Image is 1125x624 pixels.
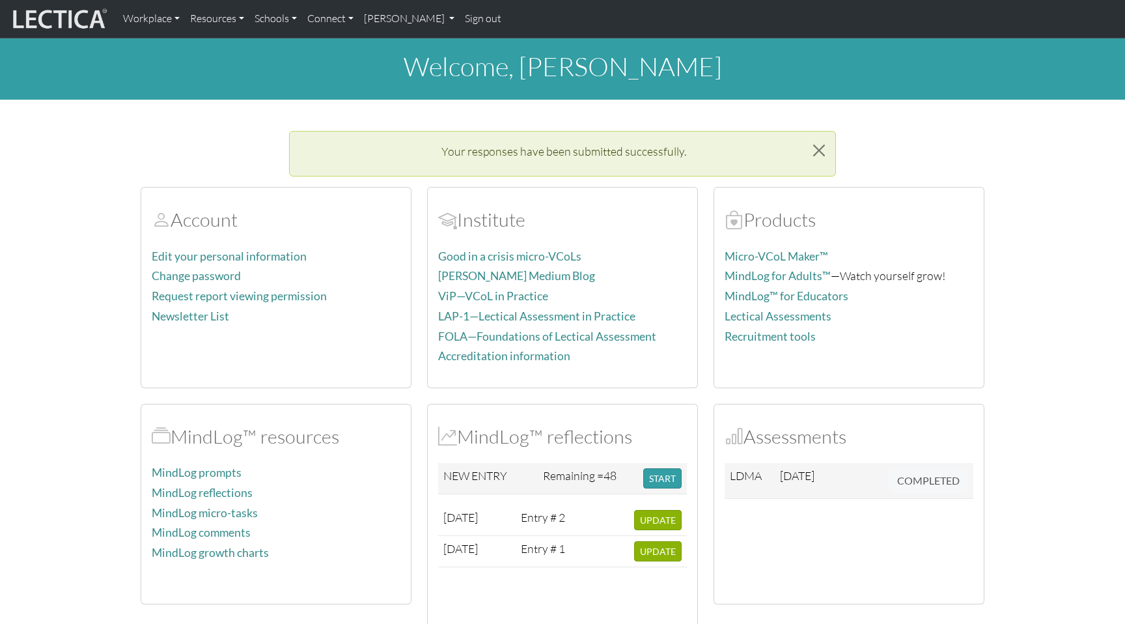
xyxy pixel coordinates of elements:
a: Accreditation information [438,349,570,363]
td: Entry # 2 [516,505,574,536]
span: Account [152,208,171,231]
span: Assessments [725,425,743,448]
td: LDMA [725,463,775,499]
a: Request report viewing permission [152,289,327,303]
a: Connect [302,5,359,33]
span: Products [725,208,743,231]
span: UPDATE [640,546,676,557]
a: Lectical Assessments [725,309,831,323]
img: lecticalive [10,7,107,31]
a: Good in a crisis micro-VCoLs [438,249,581,263]
button: UPDATE [634,510,682,530]
td: Entry # 1 [516,536,574,567]
span: 48 [604,468,617,483]
a: Workplace [118,5,185,33]
span: Account [438,208,457,231]
a: Schools [249,5,302,33]
td: Remaining = [538,463,638,494]
a: ViP—VCoL in Practice [438,289,548,303]
h2: Products [725,208,973,231]
a: Sign out [460,5,507,33]
span: MindLog [438,425,457,448]
a: Micro-VCoL Maker™ [725,249,828,263]
a: Newsletter List [152,309,229,323]
a: LAP-1—Lectical Assessment in Practice [438,309,635,323]
span: UPDATE [640,515,676,526]
h2: MindLog™ resources [152,425,400,448]
a: MindLog™ for Educators [725,289,848,303]
span: [DATE] [780,468,814,483]
span: MindLog™ resources [152,425,171,448]
h2: Institute [438,208,687,231]
a: MindLog reflections [152,486,253,500]
button: Close [803,132,835,169]
button: START [643,468,682,489]
td: NEW ENTRY [438,463,538,494]
a: MindLog growth charts [152,546,269,560]
p: —Watch yourself grow! [725,266,973,285]
a: MindLog micro-tasks [152,506,258,520]
h2: Account [152,208,400,231]
button: UPDATE [634,541,682,561]
p: Your responses have been submitted successfully. [311,142,818,160]
a: MindLog prompts [152,466,242,479]
a: Change password [152,269,241,283]
a: MindLog for Adults™ [725,269,831,283]
a: Edit your personal information [152,249,307,263]
span: [DATE] [443,541,478,556]
a: FOLA—Foundations of Lectical Assessment [438,330,656,343]
a: [PERSON_NAME] Medium Blog [438,269,595,283]
span: [DATE] [443,510,478,524]
h2: Assessments [725,425,973,448]
a: MindLog comments [152,526,251,539]
h2: MindLog™ reflections [438,425,687,448]
a: [PERSON_NAME] [359,5,460,33]
a: Recruitment tools [725,330,816,343]
a: Resources [185,5,249,33]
